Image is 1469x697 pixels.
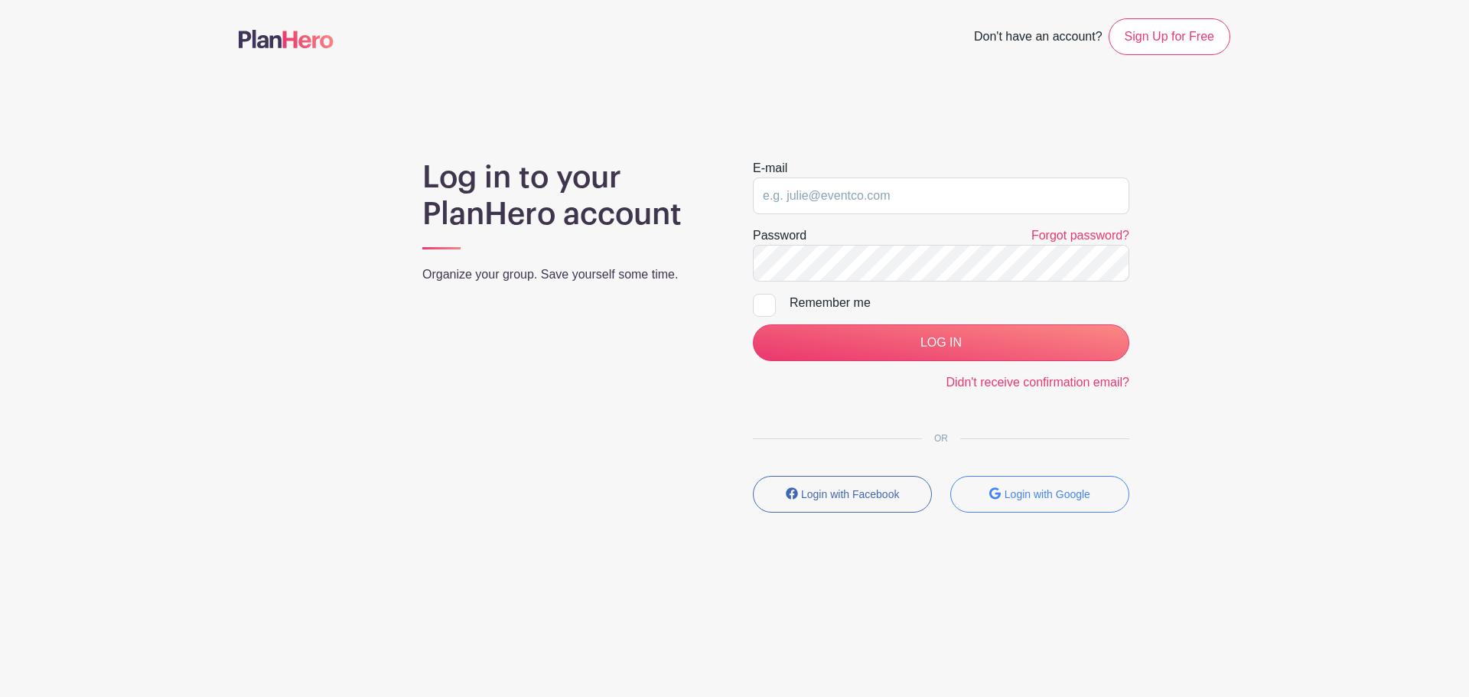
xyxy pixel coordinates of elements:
span: Don't have an account? [974,21,1103,55]
small: Login with Facebook [801,488,899,500]
div: Remember me [790,294,1129,312]
input: LOG IN [753,324,1129,361]
label: E-mail [753,159,787,178]
p: Organize your group. Save yourself some time. [422,265,716,284]
input: e.g. julie@eventco.com [753,178,1129,214]
button: Login with Facebook [753,476,932,513]
button: Login with Google [950,476,1129,513]
a: Forgot password? [1031,229,1129,242]
label: Password [753,226,806,245]
small: Login with Google [1005,488,1090,500]
img: logo-507f7623f17ff9eddc593b1ce0a138ce2505c220e1c5a4e2b4648c50719b7d32.svg [239,30,334,48]
a: Sign Up for Free [1109,18,1230,55]
h1: Log in to your PlanHero account [422,159,716,233]
a: Didn't receive confirmation email? [946,376,1129,389]
span: OR [922,433,960,444]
